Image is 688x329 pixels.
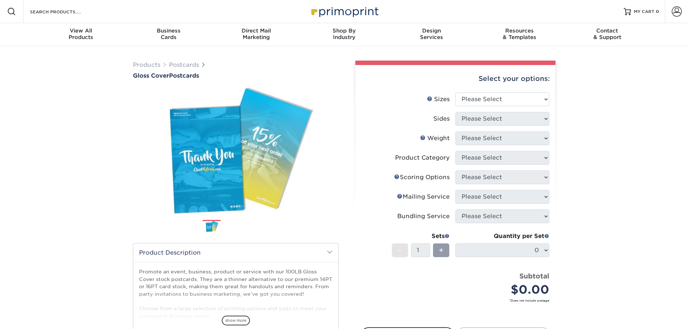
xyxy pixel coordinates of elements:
div: Services [388,27,476,40]
a: Direct MailMarketing [212,23,300,46]
a: Contact& Support [563,23,651,46]
small: *Does not include postage [367,298,549,303]
span: + [439,245,443,256]
div: Weight [420,134,450,143]
a: View AllProducts [37,23,125,46]
div: Products [37,27,125,40]
span: - [398,245,402,256]
div: Select your options: [361,65,550,92]
span: Gloss Cover [133,72,169,79]
div: Cards [125,27,212,40]
span: Resources [476,27,563,34]
span: show more [222,316,250,325]
span: Business [125,27,212,34]
a: Gloss CoverPostcards [133,72,339,79]
span: MY CART [634,9,654,15]
div: Bundling Service [397,212,450,221]
a: Resources& Templates [476,23,563,46]
h2: Product Description [133,243,338,262]
a: Shop ByIndustry [300,23,388,46]
a: Postcards [169,61,199,68]
span: View All [37,27,125,34]
img: Gloss Cover 01 [133,82,339,220]
a: DesignServices [388,23,476,46]
div: Product Category [395,153,450,162]
span: Design [388,27,476,34]
span: 0 [656,9,659,14]
img: Primoprint [308,4,380,19]
span: Contact [563,27,651,34]
div: Industry [300,27,388,40]
div: Mailing Service [397,192,450,201]
h1: Postcards [133,72,339,79]
div: & Support [563,27,651,40]
span: Direct Mail [212,27,300,34]
div: Sizes [427,95,450,104]
img: Postcards 03 [251,217,269,235]
img: Postcards 01 [203,221,221,233]
a: Products [133,61,160,68]
p: Promote an event, business, product or service with our 100LB Gloss Cover stock postcards. They a... [139,268,333,320]
img: Postcards 02 [227,217,245,235]
div: Quantity per Set [455,232,549,241]
div: Marketing [212,27,300,40]
div: $0.00 [461,281,549,298]
strong: Subtotal [519,272,549,280]
span: Shop By [300,27,388,34]
div: Sides [433,114,450,123]
input: SEARCH PRODUCTS..... [29,7,100,16]
div: & Templates [476,27,563,40]
div: Sets [392,232,450,241]
div: Scoring Options [394,173,450,182]
a: BusinessCards [125,23,212,46]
